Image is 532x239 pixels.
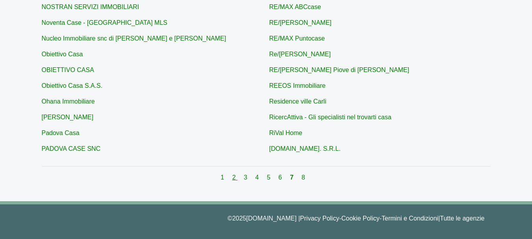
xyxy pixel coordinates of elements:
[42,114,94,120] a: [PERSON_NAME]
[440,215,484,222] a: Tutte le agenzie
[48,214,485,223] p: © 2025 [DOMAIN_NAME] | - - |
[42,82,103,89] a: Obiettivo Casa S.A.S.
[269,4,321,10] a: RE/MAX ABCcase
[42,4,139,10] a: NOSTRAN SERVIZI IMMOBILIARI
[269,19,332,26] a: RE/[PERSON_NAME]
[269,67,410,73] a: RE/[PERSON_NAME] Piove di [PERSON_NAME]
[42,19,168,26] a: Noventa Case - [GEOGRAPHIC_DATA] MLS
[42,51,83,57] a: Obiettivo Casa
[269,130,302,136] a: RiVal Home
[278,174,284,181] a: 6
[42,145,101,152] a: PADOVA CASE SNC
[290,174,295,181] a: 7
[269,98,326,105] a: Residence ville Carli
[269,114,391,120] a: RicercAttiva - Gli specialisti nel trovarti casa
[267,174,272,181] a: 5
[42,98,95,105] a: Ohana Immobiliare
[42,67,94,73] a: OBIETTIVO CASA
[382,215,438,222] a: Termini e Condizioni
[269,82,326,89] a: REEOS Immobiliare
[269,145,341,152] a: [DOMAIN_NAME]. S.R.L.
[269,35,325,42] a: RE/MAX Puntocase
[221,174,226,181] a: 1
[255,174,260,181] a: 4
[269,51,331,57] a: Re/[PERSON_NAME]
[42,35,226,42] a: Nucleo Immobiliare snc di [PERSON_NAME] e [PERSON_NAME]
[244,174,249,181] a: 3
[232,174,237,181] a: 2
[300,215,339,222] a: Privacy Policy
[42,130,80,136] a: Padova Casa
[302,174,305,181] a: 8
[341,215,380,222] a: Cookie Policy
